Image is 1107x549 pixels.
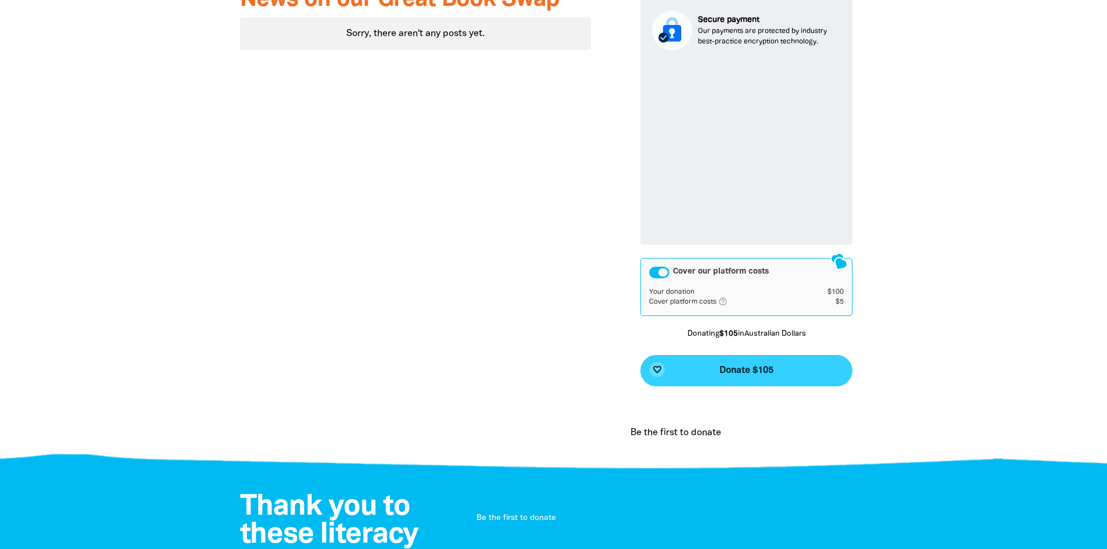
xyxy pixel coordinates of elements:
button: Cover our platform costs [649,267,669,278]
td: Your donation [649,288,811,297]
p: Our payments are protected by industry best-practice encryption technology. [698,26,841,47]
i: help_outlined [718,297,737,306]
p: Donating in Australian Dollars [640,329,852,340]
span: Donate $105 [719,366,773,375]
div: Paginated content [240,17,592,50]
b: $105 [719,331,738,338]
div: Sorry, there aren't any posts yet. [240,17,592,50]
p: Secure payment [698,14,841,26]
iframe: Secure payment input frame [650,60,843,235]
div: Paginated content [472,505,855,531]
td: $5 [811,297,844,307]
p: Be the first to donate [477,512,851,524]
div: Donation stream [626,412,867,454]
div: Donation stream [472,505,855,531]
p: Be the first to donate [630,426,721,440]
button: favorite_borderDonate $105 [640,355,852,386]
i: favorite_border [653,365,662,374]
td: Cover platform costs [649,297,811,307]
td: $100 [811,288,844,297]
